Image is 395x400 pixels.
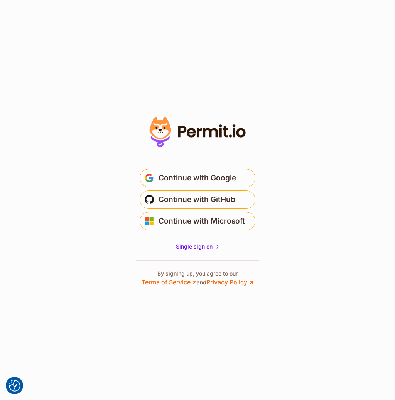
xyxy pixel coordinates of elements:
[159,193,235,206] span: Continue with GitHub
[206,278,253,286] a: Privacy Policy ↗
[140,190,255,209] button: Continue with GitHub
[159,172,236,184] span: Continue with Google
[142,270,253,287] p: By signing up, you agree to our and
[9,380,20,392] button: Consent Preferences
[140,212,255,230] button: Continue with Microsoft
[9,380,20,392] img: Revisit consent button
[176,243,219,250] span: Single sign on ->
[176,243,219,250] a: Single sign on ->
[159,215,245,227] span: Continue with Microsoft
[142,278,197,286] a: Terms of Service ↗
[140,169,255,187] button: Continue with Google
